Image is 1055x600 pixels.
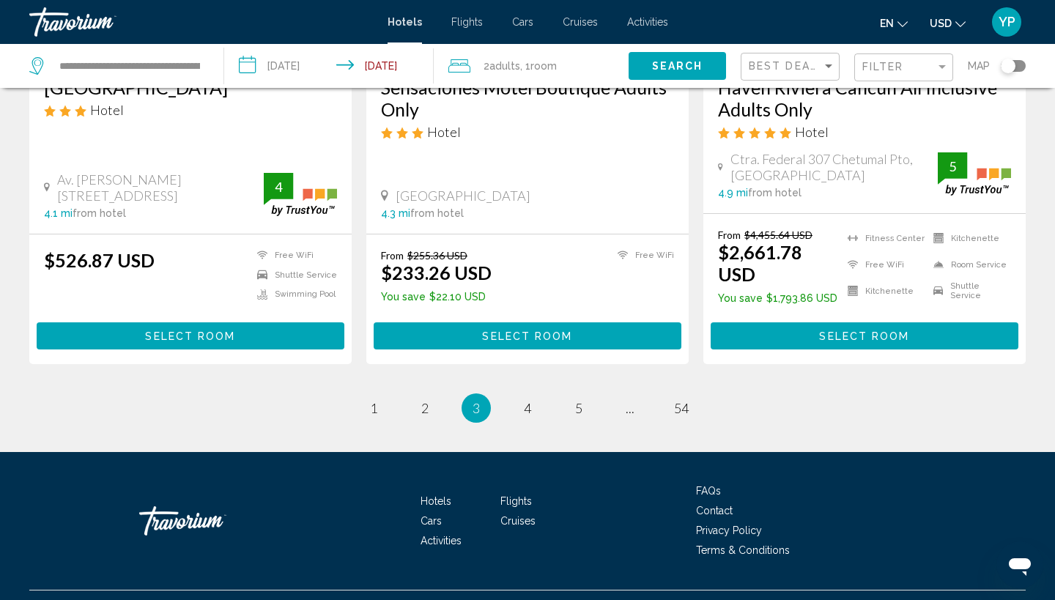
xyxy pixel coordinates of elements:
[482,330,572,342] span: Select Room
[968,56,990,76] span: Map
[407,249,467,262] del: $255.36 USD
[57,171,264,204] span: Av. [PERSON_NAME][STREET_ADDRESS]
[421,535,462,547] a: Activities
[264,173,337,216] img: trustyou-badge.svg
[388,16,422,28] a: Hotels
[73,207,126,219] span: from hotel
[749,60,826,72] span: Best Deals
[381,291,492,303] p: $22.10 USD
[484,56,520,76] span: 2
[520,56,557,76] span: , 1
[44,249,155,271] ins: $526.87 USD
[489,60,520,72] span: Adults
[744,229,812,241] del: $4,455.64 USD
[90,102,124,118] span: Hotel
[696,505,733,516] a: Contact
[37,322,344,349] button: Select Room
[381,291,426,303] span: You save
[718,76,1011,120] a: Haven Riviera Cancun All Inclusive Adults Only
[711,326,1018,342] a: Select Room
[370,400,377,416] span: 1
[575,400,582,416] span: 5
[427,124,461,140] span: Hotel
[381,76,674,120] a: Sensaciones Motel Boutique Adults Only
[990,59,1026,73] button: Toggle map
[610,249,674,262] li: Free WiFi
[250,288,337,300] li: Swimming Pool
[938,152,1011,196] img: trustyou-badge.svg
[29,7,373,37] a: Travorium
[711,322,1018,349] button: Select Room
[629,52,726,79] button: Search
[44,102,337,118] div: 3 star Hotel
[718,124,1011,140] div: 5 star Hotel
[748,187,802,199] span: from hotel
[718,229,741,241] span: From
[926,255,1011,274] li: Room Service
[37,326,344,342] a: Select Room
[500,495,532,507] a: Flights
[880,18,894,29] span: en
[421,515,442,527] a: Cars
[930,18,952,29] span: USD
[862,61,904,73] span: Filter
[840,281,925,300] li: Kitchenette
[696,544,790,556] a: Terms & Conditions
[563,16,598,28] a: Cruises
[224,44,434,88] button: Check-in date: Sep 9, 2025 Check-out date: Sep 16, 2025
[696,525,762,536] a: Privacy Policy
[396,188,530,204] span: [GEOGRAPHIC_DATA]
[730,151,939,183] span: Ctra. Federal 307 Chetumal Pto, [GEOGRAPHIC_DATA]
[421,495,451,507] a: Hotels
[880,12,908,34] button: Change language
[530,60,557,72] span: Room
[524,400,531,416] span: 4
[421,400,429,416] span: 2
[674,400,689,416] span: 54
[718,241,802,285] ins: $2,661.78 USD
[29,393,1026,423] ul: Pagination
[696,485,721,497] a: FAQs
[926,229,1011,248] li: Kitchenette
[451,16,483,28] a: Flights
[840,255,925,274] li: Free WiFi
[926,281,1011,300] li: Shuttle Service
[434,44,629,88] button: Travelers: 2 adults, 0 children
[854,53,953,83] button: Filter
[627,16,668,28] a: Activities
[930,12,966,34] button: Change currency
[988,7,1026,37] button: User Menu
[139,499,286,543] a: Travorium
[374,322,681,349] button: Select Room
[718,292,763,304] span: You save
[381,249,404,262] span: From
[500,515,536,527] a: Cruises
[795,124,829,140] span: Hotel
[819,330,909,342] span: Select Room
[44,207,73,219] span: 4.1 mi
[250,249,337,262] li: Free WiFi
[718,187,748,199] span: 4.9 mi
[381,207,410,219] span: 4.3 mi
[512,16,533,28] a: Cars
[626,400,634,416] span: ...
[999,15,1015,29] span: YP
[840,229,925,248] li: Fitness Center
[264,178,293,196] div: 4
[996,541,1043,588] iframe: Botón para iniciar la ventana de mensajería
